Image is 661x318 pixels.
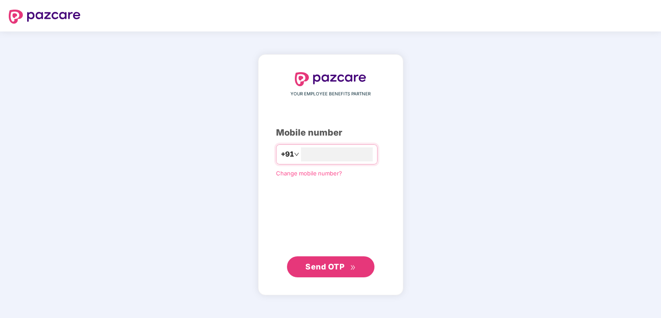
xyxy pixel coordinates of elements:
[350,265,356,270] span: double-right
[295,72,367,86] img: logo
[287,256,374,277] button: Send OTPdouble-right
[9,10,80,24] img: logo
[290,91,371,98] span: YOUR EMPLOYEE BENEFITS PARTNER
[276,126,385,140] div: Mobile number
[294,152,299,157] span: down
[281,149,294,160] span: +91
[305,262,344,271] span: Send OTP
[276,170,342,177] a: Change mobile number?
